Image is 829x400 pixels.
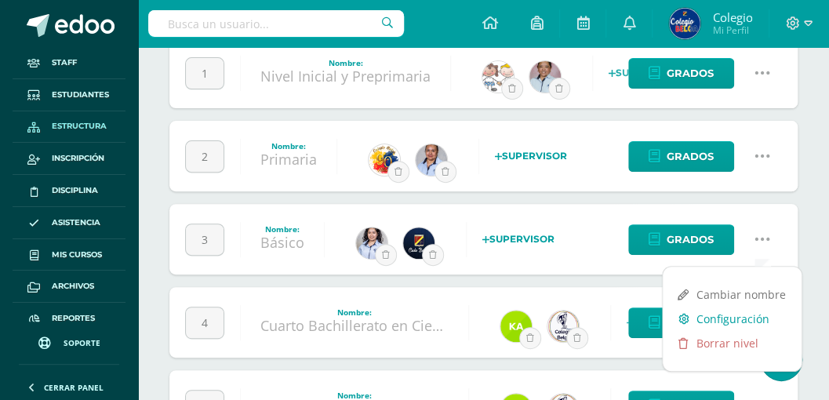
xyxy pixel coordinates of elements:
span: Grados [667,225,714,254]
a: Staff [13,47,125,79]
a: Borrar nivel [663,331,802,355]
strong: Nombre: [329,57,363,68]
a: Grados [628,58,734,89]
img: f298a2716075fd1d79de274eddea8f07.png [356,227,387,259]
span: Staff [52,56,77,69]
strong: Nombre: [337,307,372,318]
a: Estudiantes [13,79,125,111]
img: c89073209343ba19be3b7ebab533794c.png [529,61,561,93]
a: Archivos [13,271,125,303]
strong: Supervisor [482,233,554,245]
strong: Nombre: [271,140,306,151]
span: Reportes [52,312,95,325]
input: Busca un usuario... [148,10,404,37]
a: Estructura [13,111,125,144]
strong: Supervisor [495,150,567,162]
img: 69ddad11d60c65f3ca24ea088593f9b8.png [482,61,514,93]
span: Estructura [52,120,107,133]
span: Grados [667,142,714,171]
a: Primaria [260,150,317,169]
a: Básico [260,233,304,252]
a: Disciplina [13,175,125,207]
img: c600e396c05fc968532ff46e374ede2f.png [669,8,700,39]
a: Cuarto Bachillerato en Ciencias y Letras [260,316,522,335]
span: Colegio [712,9,752,25]
a: Configuración [663,307,802,331]
a: Asistencia [13,207,125,239]
a: Cambiar nombre [663,282,802,307]
a: Grados [628,224,734,255]
a: Soporte [19,322,119,360]
img: 8e9f1d7bb0204b50e559561e123e1a63.png [500,311,532,342]
span: Cerrar panel [44,382,104,393]
span: Estudiantes [52,89,109,101]
a: Mis cursos [13,239,125,271]
a: Inscripción [13,143,125,175]
span: Inscripción [52,152,104,165]
span: Grados [667,59,714,88]
span: Disciplina [52,184,98,197]
img: 0125c0eac4c50c44750533c4a7747585.png [403,227,434,259]
span: Soporte [64,337,100,348]
a: Reportes [13,303,125,335]
span: Mis cursos [52,249,102,261]
a: Grados [628,307,734,338]
a: Nivel Inicial y Preprimaria [260,67,431,85]
span: Mi Perfil [712,24,752,37]
img: 544bf8086bc8165e313644037ea68f8d.png [547,311,579,342]
img: 050f0ca4ac5c94d5388e1bdfdf02b0f1.png [369,144,400,176]
span: Archivos [52,280,94,293]
strong: Nombre: [265,224,300,235]
a: Grados [628,141,734,172]
span: Asistencia [52,216,100,229]
img: 441f4ab8ccdc0a137039d26f30ac30e5.png [416,144,447,176]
